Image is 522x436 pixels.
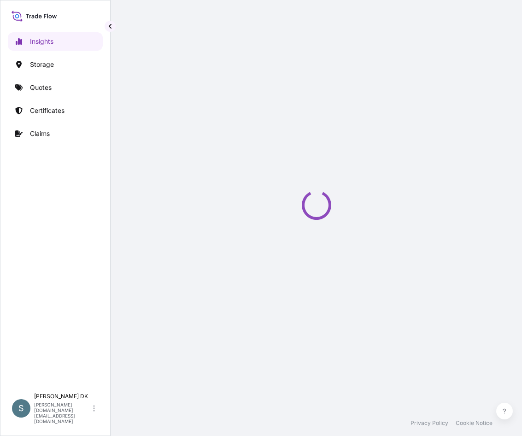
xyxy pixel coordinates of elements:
span: S [18,404,24,413]
p: Insights [30,37,53,46]
p: Quotes [30,83,52,92]
a: Quotes [8,78,103,97]
p: [PERSON_NAME] DK [34,393,91,400]
p: Storage [30,60,54,69]
a: Insights [8,32,103,51]
a: Certificates [8,101,103,120]
a: Cookie Notice [456,419,493,427]
p: Claims [30,129,50,138]
a: Privacy Policy [411,419,448,427]
a: Claims [8,124,103,143]
p: Certificates [30,106,65,115]
p: [PERSON_NAME][DOMAIN_NAME][EMAIL_ADDRESS][DOMAIN_NAME] [34,402,91,424]
a: Storage [8,55,103,74]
